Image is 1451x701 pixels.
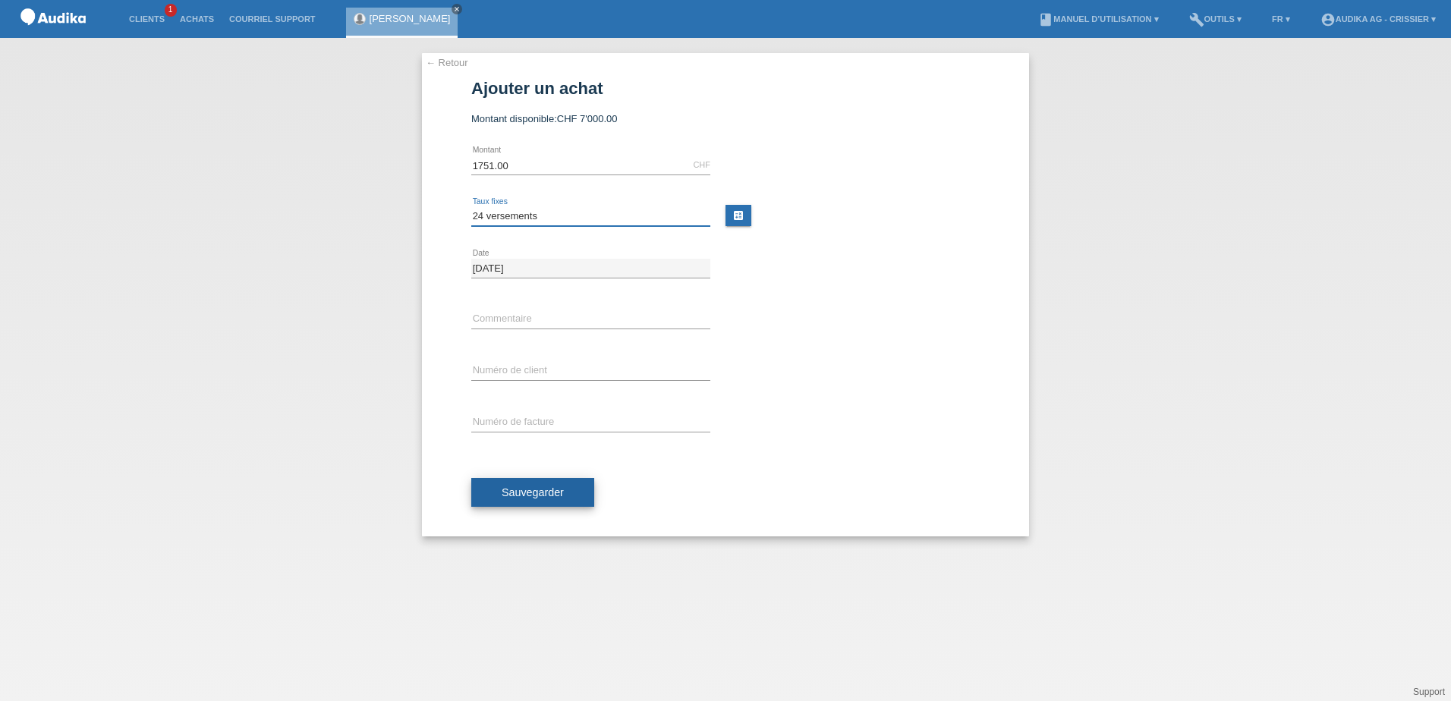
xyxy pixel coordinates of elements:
i: close [453,5,461,13]
a: FR ▾ [1264,14,1298,24]
i: calculate [732,209,744,222]
h1: Ajouter un achat [471,79,980,98]
a: buildOutils ▾ [1182,14,1249,24]
span: CHF 7'000.00 [557,113,618,124]
a: bookManuel d’utilisation ▾ [1031,14,1166,24]
button: Sauvegarder [471,478,594,507]
a: account_circleAudika AG - Crissier ▾ [1313,14,1443,24]
div: CHF [693,160,710,169]
i: book [1038,12,1053,27]
a: ← Retour [426,57,468,68]
a: [PERSON_NAME] [370,13,451,24]
div: Montant disponible: [471,113,980,124]
a: POS — MF Group [15,30,91,41]
a: Support [1413,687,1445,697]
span: 1 [165,4,177,17]
a: close [452,4,462,14]
span: Sauvegarder [502,486,564,498]
i: build [1189,12,1204,27]
a: calculate [725,205,751,226]
a: Courriel Support [222,14,323,24]
a: Clients [121,14,172,24]
a: Achats [172,14,222,24]
i: account_circle [1320,12,1336,27]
